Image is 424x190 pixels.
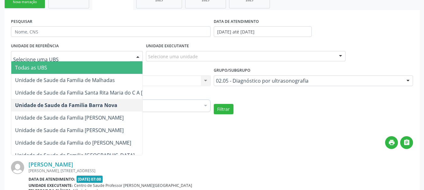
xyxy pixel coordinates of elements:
[148,53,198,60] span: Selecione uma unidade
[29,183,73,188] b: Unidade executante:
[214,26,312,37] input: Selecione um intervalo
[388,139,395,146] i: print
[15,114,124,121] span: Unidade de Saude da Familia [PERSON_NAME]
[29,161,73,168] a: [PERSON_NAME]
[15,64,47,71] span: Todas as UBS
[77,176,103,183] span: [DATE] 07:00
[29,177,75,182] b: Data de atendimento:
[29,168,319,173] div: [PERSON_NAME], [STREET_ADDRESS]
[15,127,124,134] span: Unidade de Saude da Familia [PERSON_NAME]
[11,26,211,37] input: Nome, CNS
[15,89,180,96] span: Unidade de Saude da Familia Santa Rita Maria do C A [PERSON_NAME]
[11,41,59,51] label: UNIDADE DE REFERÊNCIA
[11,17,32,26] label: PESQUISAR
[11,161,24,174] img: img
[214,104,233,115] button: Filtrar
[403,139,410,146] i: 
[216,78,400,84] span: 02.05 - Diagnóstico por ultrasonografia
[385,136,398,149] button: print
[74,183,192,188] span: Centro de Saude Professor [PERSON_NAME][GEOGRAPHIC_DATA]
[15,77,115,84] span: Unidade de Saude da Familia de Malhadas
[13,53,130,66] input: Selecione uma UBS
[15,139,131,146] span: Unidade de Saude da Familia do [PERSON_NAME]
[15,102,117,109] span: Unidade de Saude da Familia Barra Nova
[15,152,135,159] span: Unidade de Saude da Familia [GEOGRAPHIC_DATA]
[214,17,259,26] label: DATA DE ATENDIMENTO
[146,41,189,51] label: UNIDADE EXECUTANTE
[214,66,250,75] label: Grupo/Subgrupo
[400,136,413,149] button: 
